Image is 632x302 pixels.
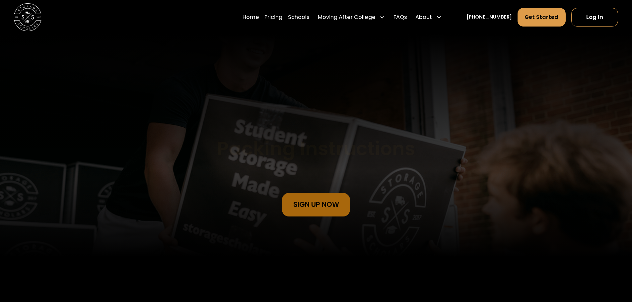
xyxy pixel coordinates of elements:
a: Log In [571,8,618,27]
div: About [413,8,445,27]
div: Moving After College [318,13,376,22]
div: About [415,13,432,22]
a: FAQs [393,8,407,27]
a: home [14,3,41,31]
a: Get Started [518,8,566,27]
a: Schools [288,8,310,27]
img: Storage Scholars main logo [14,3,41,31]
a: sign Up Now [282,193,350,216]
div: sign Up Now [293,201,339,208]
h1: Packing Instructions [217,138,415,159]
div: Moving After College [315,8,388,27]
a: [PHONE_NUMBER] [466,14,512,21]
a: Pricing [264,8,282,27]
a: Home [243,8,259,27]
